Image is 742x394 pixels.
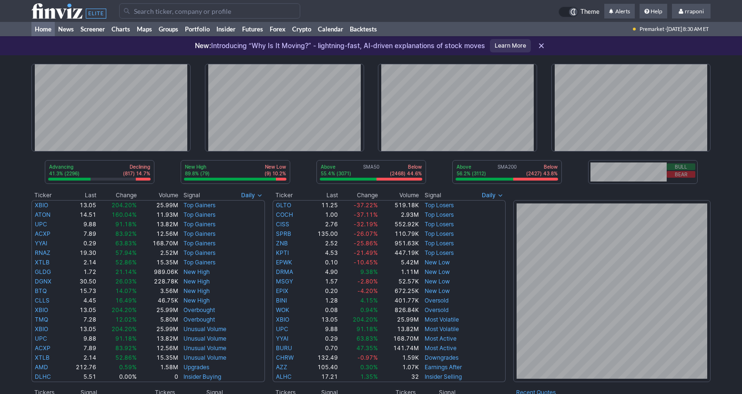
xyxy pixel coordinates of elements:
[123,163,150,170] p: Declining
[183,354,226,361] a: Unusual Volume
[425,306,448,313] a: Oversold
[378,210,419,220] td: 2.93M
[35,259,50,266] a: XTLB
[137,286,179,296] td: 3.56M
[378,229,419,239] td: 110.79K
[63,277,97,286] td: 30.50
[183,202,215,209] a: Top Gainers
[35,211,51,218] a: ATON
[276,373,292,380] a: ALHC
[378,267,419,277] td: 1.11M
[123,170,150,177] p: (817) 14.7%
[133,22,155,36] a: Maps
[305,267,338,277] td: 4.90
[305,258,338,267] td: 0.10
[320,163,423,178] div: SMA50
[360,297,378,304] span: 4.15%
[354,240,378,247] span: -25.86%
[137,258,179,267] td: 15.35M
[183,268,210,275] a: New High
[183,364,209,371] a: Upgrades
[378,191,419,200] th: Volume
[63,200,97,210] td: 13.05
[63,334,97,343] td: 9.88
[137,210,179,220] td: 11.93M
[482,191,496,200] span: Daily
[35,325,48,333] a: XBIO
[35,373,51,380] a: DLHC
[108,22,133,36] a: Charts
[276,364,287,371] a: AZZ
[321,170,351,177] p: 55.4% (3071)
[378,296,419,305] td: 401.77K
[305,248,338,258] td: 4.53
[305,286,338,296] td: 0.20
[183,240,215,247] a: Top Gainers
[640,22,667,36] span: Premarket ·
[35,287,47,294] a: BTQ
[667,163,695,170] button: Bull
[276,240,288,247] a: ZNB
[672,4,711,19] a: rraponi
[276,306,289,313] a: WOK
[115,221,137,228] span: 91.18%
[378,258,419,267] td: 5.42M
[115,240,137,247] span: 63.83%
[35,278,51,285] a: DGNX
[137,191,179,200] th: Volume
[115,316,137,323] span: 12.02%
[457,170,486,177] p: 56.2% (3112)
[137,334,179,343] td: 13.82M
[378,324,419,334] td: 13.82M
[115,259,137,266] span: 52.86%
[137,200,179,210] td: 25.99M
[63,324,97,334] td: 13.05
[182,22,213,36] a: Portfolio
[305,296,338,305] td: 1.28
[305,220,338,229] td: 2.76
[276,287,288,294] a: EPIX
[378,305,419,315] td: 826.84K
[354,230,378,237] span: -26.07%
[264,163,286,170] p: New Low
[425,230,454,237] a: Top Losers
[378,353,419,363] td: 1.59K
[305,200,338,210] td: 11.25
[35,221,47,228] a: UPC
[183,230,215,237] a: Top Gainers
[425,325,459,333] a: Most Volatile
[305,277,338,286] td: 1.57
[276,221,289,228] a: CISS
[63,286,97,296] td: 15.73
[378,286,419,296] td: 672.25K
[49,163,80,170] p: Advancing
[457,163,486,170] p: Above
[112,325,137,333] span: 204.20%
[425,192,441,199] span: Signal
[276,230,291,237] a: SPRB
[185,163,210,170] p: New High
[276,344,292,352] a: BURU
[276,202,291,209] a: GLTO
[183,335,226,342] a: Unusual Volume
[35,230,51,237] a: ACXP
[305,343,338,353] td: 0.70
[112,306,137,313] span: 204.20%
[137,229,179,239] td: 12.56M
[425,202,454,209] a: Top Losers
[137,363,179,372] td: 1.58M
[63,267,97,277] td: 1.72
[155,22,182,36] a: Groups
[378,343,419,353] td: 141.74M
[35,240,47,247] a: YYAI
[305,305,338,315] td: 0.08
[266,22,289,36] a: Forex
[273,191,305,200] th: Ticker
[305,229,338,239] td: 135.00
[425,268,450,275] a: New Low
[115,297,137,304] span: 16.49%
[115,249,137,256] span: 57.94%
[425,287,450,294] a: New Low
[77,22,108,36] a: Screener
[604,4,635,19] a: Alerts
